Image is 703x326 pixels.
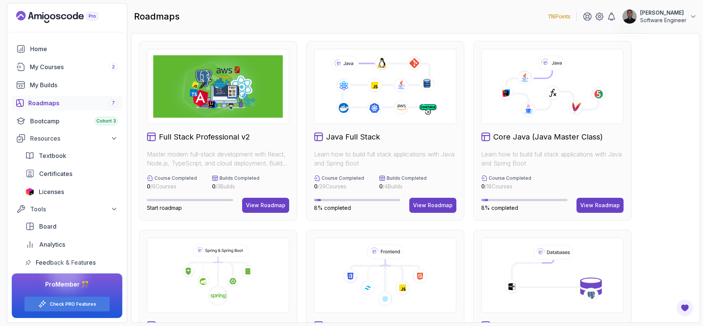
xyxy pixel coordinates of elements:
a: board [21,219,122,234]
button: user profile image[PERSON_NAME]Software Engineer [622,9,697,24]
span: 0 [147,183,150,190]
p: Learn how to build full stack applications with Java and Spring Boot [481,150,624,168]
a: feedback [21,255,122,270]
img: user profile image [622,9,637,24]
p: Course Completed [489,175,531,181]
div: My Courses [30,62,118,71]
button: Open Feedback Button [676,299,694,317]
div: View Roadmap [580,202,620,209]
p: Master modern full-stack development with React, Node.js, TypeScript, and cloud deployment. Build... [147,150,289,168]
h2: Core Java (Java Master Class) [493,132,603,142]
span: Certificates [39,169,72,178]
span: 0 [314,183,317,190]
span: 2 [112,64,115,70]
p: 118 Points [548,13,570,20]
p: Learn how to build full stack applications with Java and Spring Boot [314,150,456,168]
div: Home [30,44,118,53]
span: 8% completed [314,205,351,211]
a: Check PRO Features [50,301,96,307]
a: roadmaps [12,96,122,111]
a: home [12,41,122,56]
span: Cohort 3 [96,118,116,124]
p: [PERSON_NAME] [640,9,686,17]
span: Textbook [39,151,66,160]
button: Check PRO Features [24,296,110,312]
a: Landing page [16,11,116,23]
span: Feedback & Features [36,258,96,267]
span: Licenses [39,187,64,196]
p: / 29 Courses [314,183,364,190]
p: / 18 Courses [481,183,531,190]
a: certificates [21,166,122,181]
button: View Roadmap [576,198,624,213]
h2: roadmaps [134,11,180,23]
div: My Builds [30,80,118,89]
p: / 4 Builds [379,183,427,190]
p: Course Completed [322,175,364,181]
h2: Java Full Stack [326,132,380,142]
span: 8% completed [481,205,518,211]
button: Tools [12,202,122,216]
button: View Roadmap [242,198,289,213]
img: Full Stack Professional v2 [153,55,283,118]
a: courses [12,59,122,74]
span: Analytics [39,240,65,249]
span: 0 [212,183,215,190]
p: Builds Completed [387,175,427,181]
div: Resources [30,134,118,143]
button: View Roadmap [409,198,456,213]
img: jetbrains icon [25,188,34,196]
div: View Roadmap [246,202,285,209]
button: Resources [12,132,122,145]
span: Start roadmap [147,205,182,211]
p: / 3 Builds [212,183,259,190]
h2: Full Stack Professional v2 [159,132,250,142]
div: Roadmaps [28,99,118,108]
a: textbook [21,148,122,163]
span: Board [39,222,56,231]
p: Software Engineer [640,17,686,24]
span: 7 [112,100,115,106]
a: builds [12,77,122,92]
a: bootcamp [12,114,122,129]
a: analytics [21,237,122,252]
p: Builds Completed [220,175,259,181]
a: licenses [21,184,122,199]
div: Bootcamp [30,117,118,126]
div: Tools [30,205,118,214]
div: View Roadmap [413,202,453,209]
p: / 6 Courses [147,183,197,190]
p: Course Completed [154,175,197,181]
span: 0 [379,183,383,190]
span: 0 [481,183,485,190]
